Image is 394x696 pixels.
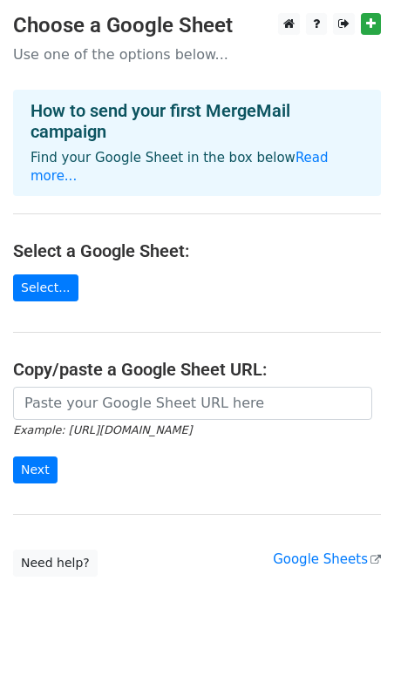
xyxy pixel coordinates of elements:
[13,240,381,261] h4: Select a Google Sheet:
[13,423,192,436] small: Example: [URL][DOMAIN_NAME]
[13,550,98,577] a: Need help?
[273,551,381,567] a: Google Sheets
[13,359,381,380] h4: Copy/paste a Google Sheet URL:
[13,45,381,64] p: Use one of the options below...
[31,100,363,142] h4: How to send your first MergeMail campaign
[13,274,78,301] a: Select...
[13,387,372,420] input: Paste your Google Sheet URL here
[31,149,363,186] p: Find your Google Sheet in the box below
[13,13,381,38] h3: Choose a Google Sheet
[13,456,58,483] input: Next
[31,150,329,184] a: Read more...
